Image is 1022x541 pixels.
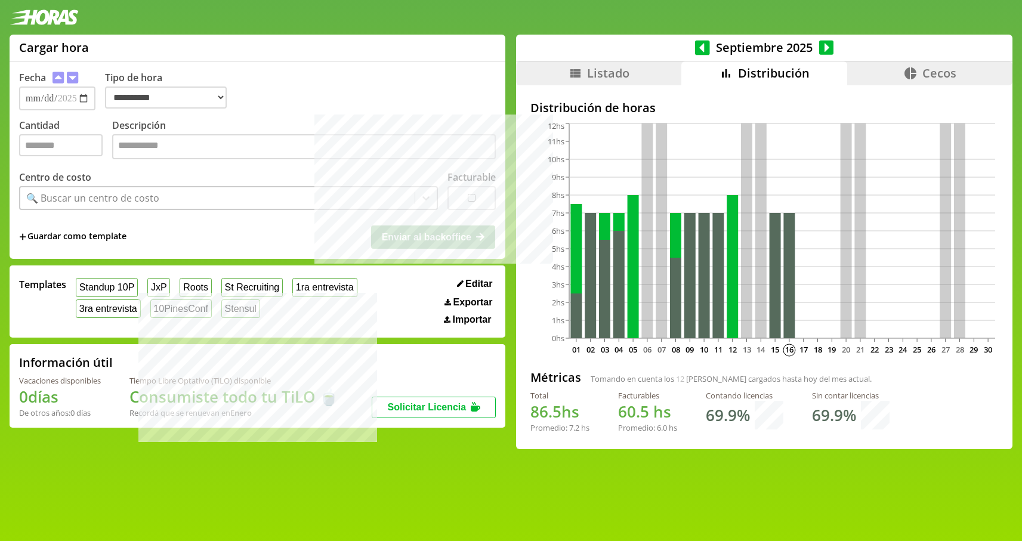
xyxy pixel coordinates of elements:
text: 16 [785,344,793,355]
text: 23 [885,344,893,355]
text: 26 [927,344,935,355]
span: 12 [676,373,684,384]
tspan: 11hs [548,136,564,147]
span: 86.5 [530,401,561,422]
tspan: 3hs [552,279,564,290]
text: 08 [672,344,680,355]
text: 01 [572,344,581,355]
button: Editar [453,278,496,290]
div: Recordá que se renuevan en [129,407,338,418]
text: 12 [728,344,737,355]
text: 22 [870,344,879,355]
span: +Guardar como template [19,230,126,243]
div: Contando licencias [706,390,783,401]
img: logotipo [10,10,79,25]
button: Stensul [221,299,260,318]
tspan: 1hs [552,315,564,326]
button: 10PinesConf [150,299,212,318]
text: 06 [643,344,652,355]
button: 1ra entrevista [292,278,357,296]
h1: Cargar hora [19,39,89,55]
div: De otros años: 0 días [19,407,101,418]
text: 09 [686,344,694,355]
tspan: 8hs [552,190,564,200]
label: Centro de costo [19,171,91,184]
text: 14 [757,344,765,355]
text: 28 [956,344,964,355]
text: 17 [799,344,808,355]
span: Listado [587,65,629,81]
span: Septiembre 2025 [710,39,819,55]
span: Templates [19,278,66,291]
button: Solicitar Licencia [372,397,496,418]
button: 3ra entrevista [76,299,141,318]
div: Total [530,390,589,401]
h1: 69.9 % [812,404,856,426]
span: 6.0 [657,422,667,433]
span: + [19,230,26,243]
tspan: 12hs [548,120,564,131]
text: 24 [899,344,907,355]
tspan: 4hs [552,261,564,272]
h1: 0 días [19,386,101,407]
text: 21 [856,344,864,355]
b: Enero [230,407,252,418]
div: 🔍 Buscar un centro de costo [26,191,159,205]
span: Solicitar Licencia [388,402,467,412]
tspan: 10hs [548,154,564,165]
button: JxP [147,278,170,296]
h2: Distribución de horas [530,100,998,116]
text: 07 [657,344,666,355]
h1: hs [618,401,677,422]
button: Roots [180,278,211,296]
label: Tipo de hora [105,71,236,110]
span: Cecos [922,65,956,81]
span: 60.5 [618,401,649,422]
text: 29 [969,344,978,355]
span: Tomando en cuenta los [PERSON_NAME] cargados hasta hoy del mes actual. [591,373,872,384]
text: 20 [842,344,850,355]
text: 03 [601,344,609,355]
h1: 69.9 % [706,404,750,426]
text: 15 [771,344,779,355]
text: 25 [913,344,921,355]
text: 30 [984,344,992,355]
div: Tiempo Libre Optativo (TiLO) disponible [129,375,338,386]
tspan: 5hs [552,243,564,254]
select: Tipo de hora [105,86,227,109]
span: Importar [453,314,492,325]
text: 11 [714,344,722,355]
text: 19 [828,344,836,355]
span: Distribución [738,65,810,81]
tspan: 0hs [552,333,564,344]
input: Cantidad [19,134,103,156]
tspan: 7hs [552,208,564,218]
text: 10 [700,344,708,355]
div: Promedio: hs [530,422,589,433]
text: 13 [743,344,751,355]
textarea: Descripción [112,134,496,159]
h2: Información útil [19,354,113,370]
h2: Métricas [530,369,581,385]
text: 02 [586,344,595,355]
span: 7.2 [569,422,579,433]
h1: Consumiste todo tu TiLO 🍵 [129,386,338,407]
div: Facturables [618,390,677,401]
tspan: 6hs [552,225,564,236]
span: Editar [465,279,492,289]
div: Vacaciones disponibles [19,375,101,386]
tspan: 2hs [552,297,564,308]
button: Exportar [441,296,496,308]
label: Descripción [112,119,496,162]
div: Promedio: hs [618,422,677,433]
tspan: 9hs [552,172,564,183]
button: Standup 10P [76,278,138,296]
text: 05 [629,344,637,355]
button: St Recruiting [221,278,283,296]
span: Exportar [453,297,493,308]
label: Fecha [19,71,46,84]
h1: hs [530,401,589,422]
text: 04 [615,344,623,355]
label: Facturable [447,171,496,184]
text: 27 [941,344,950,355]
